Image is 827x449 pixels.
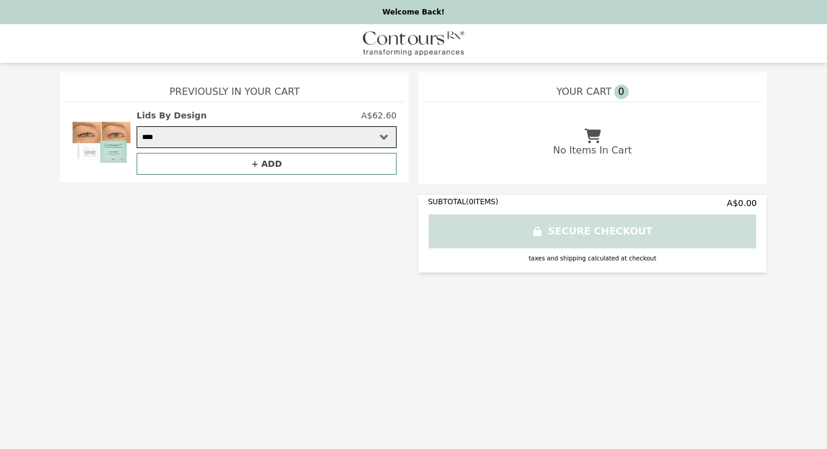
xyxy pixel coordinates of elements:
[428,254,757,263] div: taxes and shipping calculated at checkout
[428,198,466,206] span: SUBTOTAL
[137,109,207,121] h2: Lids By Design
[7,7,820,17] p: Welcome Back!
[65,73,404,102] h1: Previously In Your Cart
[137,153,397,175] button: + ADD
[73,109,131,175] img: Lids By Design
[363,31,464,56] img: Brand Logo
[556,85,611,99] span: YOUR CART
[137,126,397,148] select: Select a product variant
[466,198,498,206] span: ( 0 ITEMS)
[553,143,632,158] p: No Items In Cart
[727,197,757,209] span: A$0.00
[614,85,629,99] span: 0
[361,109,397,121] p: A$62.60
